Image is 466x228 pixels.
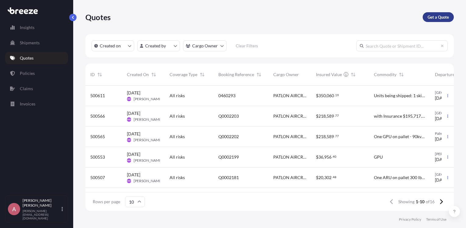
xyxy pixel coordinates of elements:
[170,72,197,78] span: Coverage Type
[316,134,318,139] span: $
[435,177,448,183] span: [DATE]
[170,175,185,181] span: All risks
[85,12,111,22] p: Quotes
[236,43,258,49] p: Clear Filters
[416,199,425,205] span: 1-10
[426,217,446,222] a: Terms of Use
[218,154,239,160] span: Q0002199
[398,199,414,205] span: Showing
[435,95,448,101] span: [DATE]
[334,115,335,117] span: .
[374,154,383,160] span: GPU
[23,198,60,208] p: [PERSON_NAME] [PERSON_NAME]
[90,154,105,160] span: 500553
[218,113,239,119] span: Q0002203
[218,93,235,99] span: 0460293
[90,113,105,119] span: 500566
[426,199,435,205] span: of 16
[90,72,95,78] span: ID
[5,37,68,49] a: Shipments
[318,155,323,159] span: 36
[435,116,448,122] span: [DATE]
[318,175,323,180] span: 20
[90,93,105,99] span: 500611
[127,90,140,96] span: [DATE]
[91,40,134,51] button: createdOn Filter options
[273,175,306,181] span: PATLON AIRCRAFT & INDUSTRIES LIMITED
[134,138,163,142] span: [PERSON_NAME]
[218,72,254,78] span: Booking Reference
[333,156,336,158] span: 40
[20,70,35,76] p: Policies
[93,199,120,205] span: Rows per page
[435,156,448,163] span: [DATE]
[326,134,327,139] span: ,
[316,94,318,98] span: $
[90,134,105,140] span: 500565
[20,55,34,61] p: Quotes
[170,113,185,119] span: All risks
[318,134,326,139] span: 218
[316,114,318,118] span: $
[323,175,324,180] span: ,
[323,155,324,159] span: ,
[335,94,339,96] span: 19
[127,72,149,78] span: Created On
[20,86,33,92] p: Claims
[333,176,336,178] span: 48
[374,93,425,99] span: Units being shipped: 1 skid — 91x167x68 @ 9000lbs- ----PCA unit 1 skid — 91x167x68 @ 9000lbs—--PC...
[127,116,131,123] span: MM
[316,175,318,180] span: $
[5,98,68,110] a: Invoices
[137,40,180,51] button: createdBy Filter options
[170,93,185,99] span: All risks
[127,178,131,184] span: MM
[134,117,163,122] span: [PERSON_NAME]
[374,134,425,140] span: One GPU on pallet - 90kva 7400 – 124 x 75 x 67 – TOTAL WEIGHT WITH 3 BATTERIES - 5,845 lbs includ...
[12,206,16,212] span: A
[5,67,68,79] a: Policies
[374,72,396,78] span: Commodity
[20,40,40,46] p: Shipments
[374,175,425,181] span: One ARU on pallet 300 lbs at 48 x 42 x 30
[134,178,163,183] span: [PERSON_NAME]
[134,97,163,101] span: [PERSON_NAME]
[327,134,334,139] span: 589
[435,136,448,142] span: [DATE]
[127,96,131,102] span: MM
[230,41,264,51] button: Clear Filters
[335,115,339,117] span: 77
[335,135,339,137] span: 77
[145,43,166,49] p: Created by
[5,21,68,34] a: Insights
[23,209,60,220] p: [PERSON_NAME][EMAIL_ADDRESS][DOMAIN_NAME]
[316,72,342,78] span: Insured Value
[127,157,131,164] span: MM
[127,110,140,116] span: [DATE]
[318,94,326,98] span: 350
[90,175,105,181] span: 500507
[20,24,34,31] p: Insights
[324,155,332,159] span: 956
[435,72,455,78] span: Departure
[170,134,185,140] span: All risks
[192,43,218,49] p: Cargo Owner
[100,43,121,49] p: Created on
[326,94,327,98] span: ,
[398,71,405,78] button: Sort
[5,52,68,64] a: Quotes
[273,134,306,140] span: PATLON AIRCRAFT & INDUSTRIES LIMITED
[20,101,35,107] p: Invoices
[273,154,306,160] span: PATLON AIRCRAFT & INDUSTRIES LIMITED
[324,175,332,180] span: 302
[423,12,454,22] a: Get a Quote
[183,40,227,51] button: cargoOwner Filter options
[399,217,421,222] p: Privacy Policy
[127,151,140,157] span: [DATE]
[316,155,318,159] span: $
[127,137,131,143] span: MM
[356,40,448,51] input: Search Quote or Shipment ID...
[374,113,425,119] span: with Insurance $195,717.97cad - no stacking on top One GPU on pallet - 90kva 7400 - 124 x 75 x 67...
[218,134,239,140] span: Q0002202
